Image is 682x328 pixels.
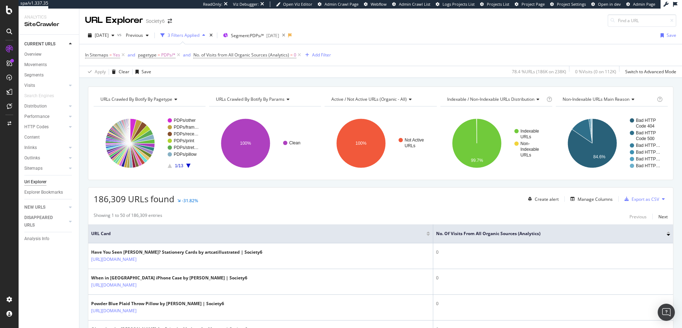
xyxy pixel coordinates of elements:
[91,275,247,281] div: When in [GEOGRAPHIC_DATA] iPhone Case by [PERSON_NAME] | Society6
[214,94,315,105] h4: URLs Crawled By Botify By params
[471,158,483,163] text: 99.7%
[168,19,172,24] div: arrow-right-arrow-left
[557,1,586,7] span: Project Settings
[24,71,44,79] div: Segments
[636,163,660,168] text: Bad HTTP…
[220,30,279,41] button: Segment:PDPs/*[DATE]
[94,193,174,205] span: 186,309 URLs found
[520,153,531,158] text: URLs
[598,1,621,7] span: Open in dev
[283,1,312,7] span: Open Viz Editor
[24,51,74,58] a: Overview
[24,113,49,120] div: Performance
[356,141,367,146] text: 100%
[24,165,43,172] div: Sitemaps
[142,69,151,75] div: Save
[312,52,331,58] div: Add Filter
[608,14,676,27] input: Find a URL
[276,1,312,7] a: Open Viz Editor
[556,112,667,174] svg: A chart.
[24,154,40,162] div: Outlinks
[318,1,359,7] a: Admin Crawl Page
[658,212,668,221] button: Next
[325,1,359,7] span: Admin Crawl Page
[174,145,198,150] text: PDPs/stret…
[24,134,40,141] div: Content
[128,51,135,58] button: and
[193,52,289,58] span: No. of Visits from All Organic Sources (Analytics)
[109,66,129,78] button: Clear
[24,144,67,151] a: Inlinks
[520,134,531,139] text: URLs
[325,112,435,174] svg: A chart.
[233,1,259,7] div: Viz Debugger:
[91,307,137,314] a: [URL][DOMAIN_NAME]
[487,1,509,7] span: Projects List
[658,30,676,41] button: Save
[175,163,183,168] text: 1/13
[561,94,656,105] h4: Non-Indexable URLs Main Reason
[629,212,647,221] button: Previous
[515,1,545,7] a: Project Page
[209,112,320,174] svg: A chart.
[290,52,293,58] span: =
[99,94,199,105] h4: URLs Crawled By Botify By pagetype
[550,1,586,7] a: Project Settings
[183,51,191,58] button: and
[123,30,152,41] button: Previous
[161,50,176,60] span: PDPs/*
[266,33,279,39] div: [DATE]
[593,154,606,159] text: 84.6%
[330,94,430,105] h4: Active / Not Active URLs
[95,69,106,75] div: Apply
[91,300,224,307] div: Powder Blue Plaid Throw Pillow by [PERSON_NAME] | Society6
[636,156,660,161] text: Bad HTTP…
[446,94,545,105] h4: Indexable / Non-Indexable URLs Distribution
[24,123,67,131] a: HTTP Codes
[480,1,509,7] a: Projects List
[119,69,129,75] div: Clear
[91,256,137,263] a: [URL][DOMAIN_NAME]
[100,96,172,102] span: URLs Crawled By Botify By pagetype
[24,51,41,58] div: Overview
[183,52,191,58] div: and
[24,235,74,243] a: Analysis Info
[216,96,285,102] span: URLs Crawled By Botify By params
[525,193,559,205] button: Create alert
[95,32,109,38] span: 2025 Aug. 9th
[24,235,49,243] div: Analysis Info
[636,118,656,123] text: Bad HTTP
[405,138,424,143] text: Not Active
[174,118,196,123] text: PDPs/other
[302,51,331,59] button: Add Filter
[440,112,551,174] svg: A chart.
[24,189,74,196] a: Explorer Bookmarks
[146,18,165,25] div: Society6
[591,1,621,7] a: Open in dev
[24,20,73,29] div: SiteCrawler
[24,144,37,151] div: Inlinks
[24,113,67,120] a: Performance
[85,14,143,26] div: URL Explorer
[182,198,198,204] div: -31.82%
[658,214,668,220] div: Next
[512,69,566,75] div: 78.4 % URLs ( 186K on 238K )
[371,1,387,7] span: Webflow
[24,204,67,211] a: NEW URLS
[622,193,659,205] button: Export as CSV
[392,1,430,7] a: Admin Crawl List
[520,147,539,152] text: Indexable
[522,1,545,7] span: Project Page
[289,140,300,145] text: Clean
[24,103,67,110] a: Distribution
[91,230,425,237] span: URL Card
[138,52,157,58] span: pagetype
[622,66,676,78] button: Switch to Advanced Mode
[629,214,647,220] div: Previous
[109,52,112,58] span: =
[24,154,67,162] a: Outlinks
[174,152,197,157] text: PDPs/pillow
[636,143,660,148] text: Bad HTTP…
